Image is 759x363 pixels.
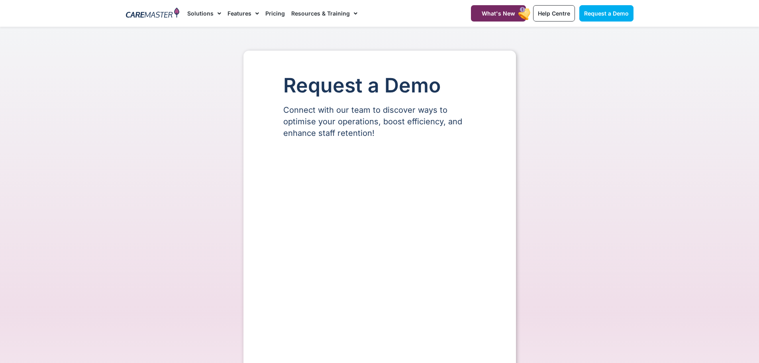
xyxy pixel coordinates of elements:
[126,8,180,20] img: CareMaster Logo
[283,104,476,139] p: Connect with our team to discover ways to optimise your operations, boost efficiency, and enhance...
[283,75,476,96] h1: Request a Demo
[471,5,526,22] a: What's New
[538,10,570,17] span: Help Centre
[533,5,575,22] a: Help Centre
[482,10,515,17] span: What's New
[579,5,633,22] a: Request a Demo
[584,10,629,17] span: Request a Demo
